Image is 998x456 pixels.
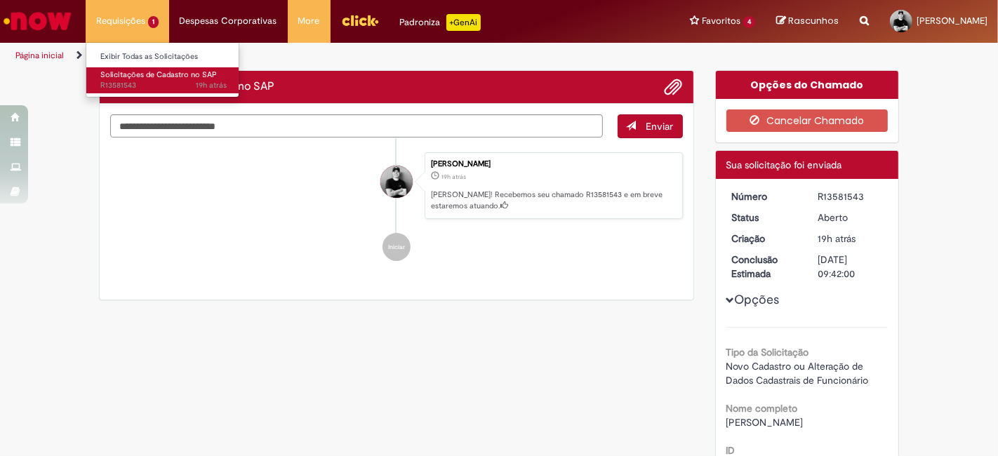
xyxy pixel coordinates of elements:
button: Cancelar Chamado [726,109,889,132]
span: Requisições [96,14,145,28]
div: Padroniza [400,14,481,31]
span: More [298,14,320,28]
span: Rascunhos [788,14,839,27]
img: ServiceNow [1,7,74,35]
span: 19h atrás [196,80,227,90]
span: Sua solicitação foi enviada [726,159,842,171]
div: R13581543 [818,189,883,203]
span: Novo Cadastro ou Alteração de Dados Cadastrais de Funcionário [726,360,869,387]
ul: Trilhas de página [11,43,655,69]
time: 30/09/2025 13:41:57 [441,173,466,181]
b: Nome completo [726,402,798,415]
span: [PERSON_NAME] [917,15,987,27]
p: [PERSON_NAME]! Recebemos seu chamado R13581543 e em breve estaremos atuando. [431,189,675,211]
ul: Histórico de tíquete [110,138,683,276]
dt: Status [721,210,808,224]
a: Exibir Todas as Solicitações [86,49,241,65]
dt: Número [721,189,808,203]
button: Adicionar anexos [665,78,683,96]
span: Despesas Corporativas [180,14,277,28]
dt: Criação [721,232,808,246]
p: +GenAi [446,14,481,31]
span: [PERSON_NAME] [726,416,804,429]
div: [DATE] 09:42:00 [818,253,883,281]
a: Aberto R13581543 : Solicitações de Cadastro no SAP [86,67,241,93]
span: Favoritos [702,14,740,28]
span: 4 [743,16,755,28]
span: Enviar [646,120,674,133]
img: click_logo_yellow_360x200.png [341,10,379,31]
span: 1 [148,16,159,28]
div: 30/09/2025 13:41:57 [818,232,883,246]
span: R13581543 [100,80,227,91]
b: Tipo da Solicitação [726,346,809,358]
span: 19h atrás [818,232,856,245]
ul: Requisições [86,42,239,98]
div: Jansen Jose Honorio [380,166,413,198]
time: 30/09/2025 13:41:58 [196,80,227,90]
a: Rascunhos [776,15,839,28]
dt: Conclusão Estimada [721,253,808,281]
li: Jansen Jose Honorio [110,152,683,220]
button: Enviar [618,114,683,138]
time: 30/09/2025 13:41:57 [818,232,856,245]
span: Solicitações de Cadastro no SAP [100,69,217,80]
a: Página inicial [15,50,64,61]
div: Opções do Chamado [716,71,899,99]
textarea: Digite sua mensagem aqui... [110,114,603,138]
span: 19h atrás [441,173,466,181]
div: [PERSON_NAME] [431,160,675,168]
div: Aberto [818,210,883,224]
